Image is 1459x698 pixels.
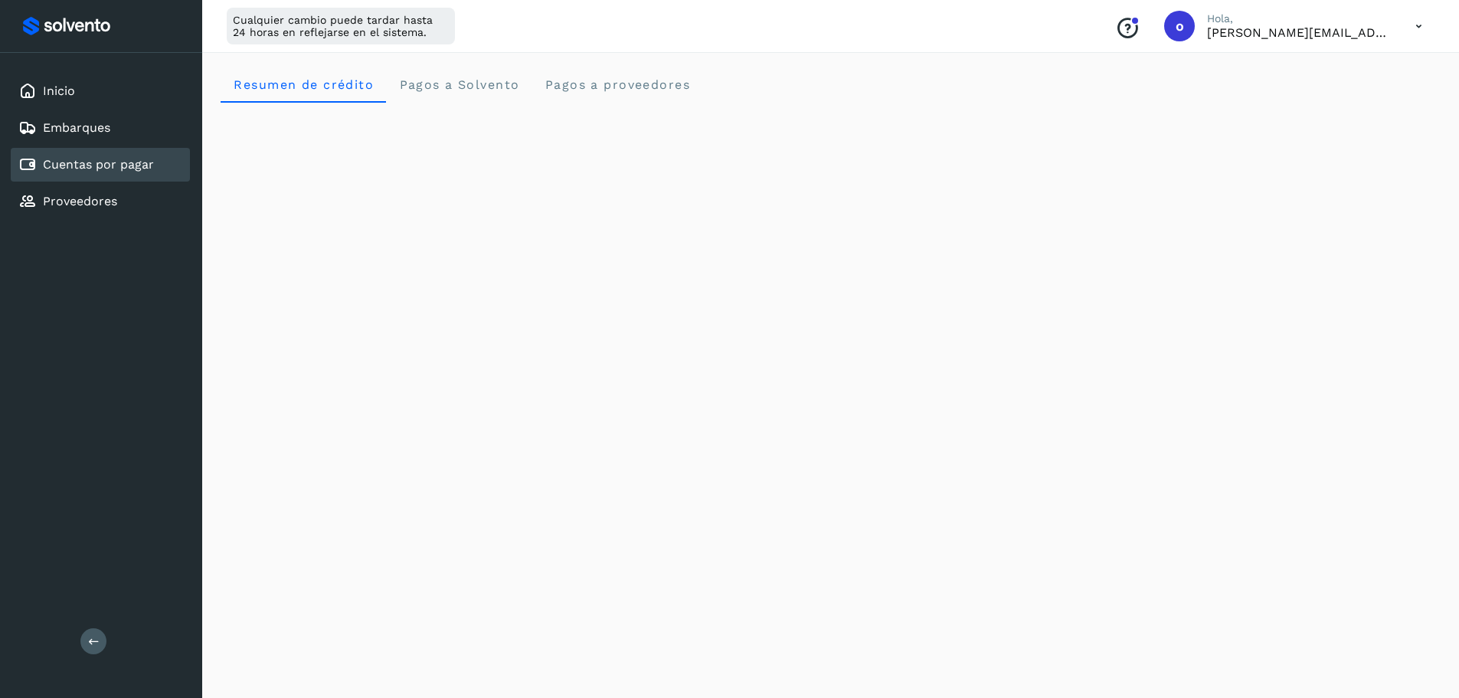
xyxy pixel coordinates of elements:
[43,84,75,98] a: Inicio
[11,185,190,218] div: Proveedores
[233,77,374,92] span: Resumen de crédito
[43,157,154,172] a: Cuentas por pagar
[11,74,190,108] div: Inicio
[43,120,110,135] a: Embarques
[227,8,455,44] div: Cualquier cambio puede tardar hasta 24 horas en reflejarse en el sistema.
[11,148,190,182] div: Cuentas por pagar
[11,111,190,145] div: Embarques
[1207,12,1391,25] p: Hola,
[43,194,117,208] a: Proveedores
[398,77,519,92] span: Pagos a Solvento
[1207,25,1391,40] p: obed.perez@clcsolutions.com.mx
[544,77,690,92] span: Pagos a proveedores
